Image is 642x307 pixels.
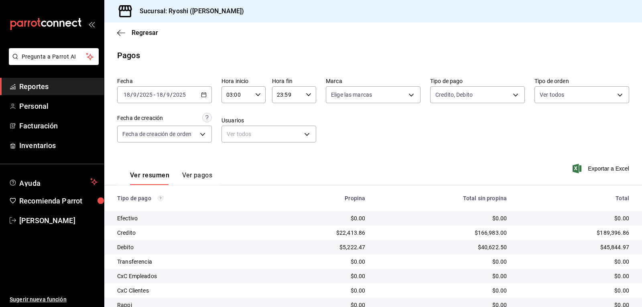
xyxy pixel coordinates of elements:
[22,53,86,61] span: Pregunta a Parrot AI
[9,48,99,65] button: Pregunta a Parrot AI
[19,81,98,92] span: Reportes
[130,171,212,185] div: navigation tabs
[123,91,130,98] input: --
[274,229,366,237] div: $22,413.86
[139,91,153,98] input: ----
[117,229,261,237] div: Credito
[166,91,170,98] input: --
[117,78,212,84] label: Fecha
[520,272,629,280] div: $0.00
[117,214,261,222] div: Efectivo
[117,272,261,280] div: CxC Empleados
[173,91,186,98] input: ----
[133,91,137,98] input: --
[88,21,95,27] button: open_drawer_menu
[19,215,98,226] span: [PERSON_NAME]
[163,91,166,98] span: /
[520,195,629,201] div: Total
[117,49,140,61] div: Pagos
[520,258,629,266] div: $0.00
[574,164,629,173] button: Exportar a Excel
[19,140,98,151] span: Inventarios
[117,243,261,251] div: Debito
[130,91,133,98] span: /
[378,214,507,222] div: $0.00
[274,214,366,222] div: $0.00
[117,29,158,37] button: Regresar
[130,171,169,185] button: Ver resumen
[430,78,525,84] label: Tipo de pago
[520,214,629,222] div: $0.00
[274,287,366,295] div: $0.00
[19,177,87,187] span: Ayuda
[378,243,507,251] div: $40,622.50
[117,114,163,122] div: Fecha de creación
[520,287,629,295] div: $0.00
[10,295,98,304] span: Sugerir nueva función
[133,6,244,16] h3: Sucursal: Ryoshi ([PERSON_NAME])
[132,29,158,37] span: Regresar
[170,91,173,98] span: /
[272,78,316,84] label: Hora fin
[378,258,507,266] div: $0.00
[378,272,507,280] div: $0.00
[274,258,366,266] div: $0.00
[534,78,629,84] label: Tipo de orden
[156,91,163,98] input: --
[520,243,629,251] div: $45,844.97
[520,229,629,237] div: $189,396.86
[6,58,99,67] a: Pregunta a Parrot AI
[378,229,507,237] div: $166,983.00
[221,78,266,84] label: Hora inicio
[221,118,316,123] label: Usuarios
[378,195,507,201] div: Total sin propina
[274,243,366,251] div: $5,222.47
[378,287,507,295] div: $0.00
[326,78,421,84] label: Marca
[221,126,316,142] div: Ver todos
[154,91,155,98] span: -
[182,171,212,185] button: Ver pagos
[19,195,98,206] span: Recomienda Parrot
[137,91,139,98] span: /
[274,272,366,280] div: $0.00
[122,130,191,138] span: Fecha de creación de orden
[274,195,366,201] div: Propina
[158,195,163,201] svg: Los pagos realizados con Pay y otras terminales son montos brutos.
[435,91,473,99] span: Credito, Debito
[117,195,261,201] div: Tipo de pago
[19,120,98,131] span: Facturación
[331,91,372,99] span: Elige las marcas
[540,91,564,99] span: Ver todos
[117,258,261,266] div: Transferencia
[19,101,98,112] span: Personal
[117,287,261,295] div: CxC Clientes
